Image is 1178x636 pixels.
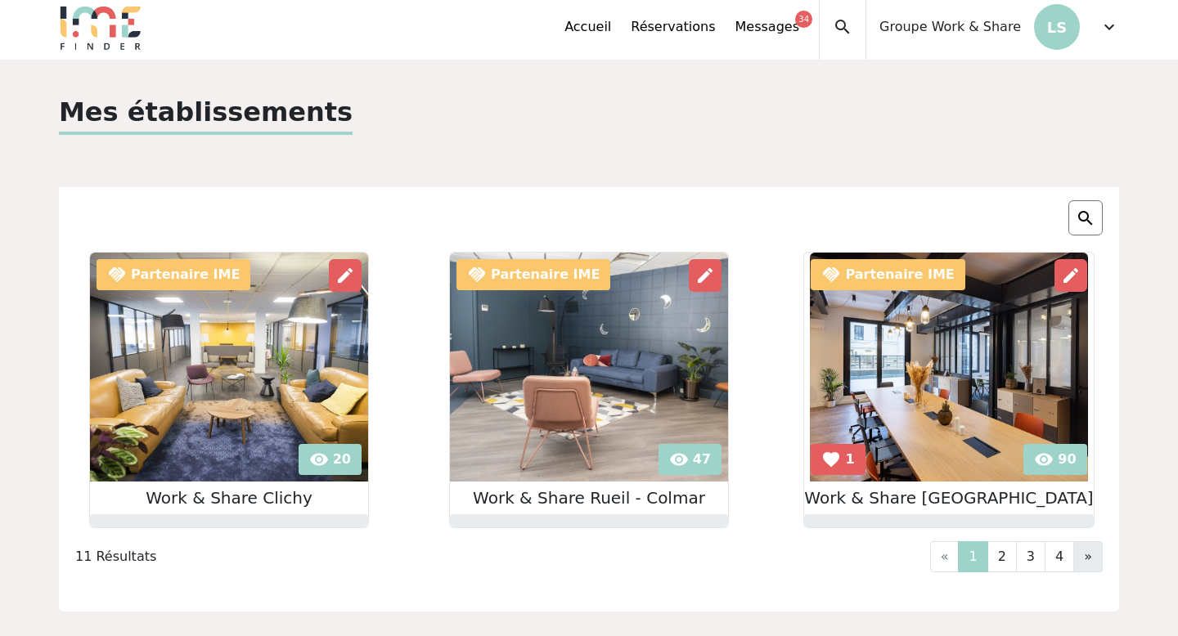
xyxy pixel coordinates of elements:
[59,92,353,135] p: Mes établissements
[90,488,368,508] h2: Work & Share Clichy
[1084,549,1092,564] span: »
[810,253,1088,481] img: 1.jpg
[958,541,987,572] a: 1
[1076,208,1095,228] img: search.png
[450,253,728,481] img: 1.jpg
[589,541,1113,572] nav: Page navigation
[1045,541,1074,572] a: 4
[987,541,1017,572] a: 2
[695,266,715,285] span: edit
[450,488,728,508] h2: Work & Share Rueil - Colmar
[803,252,1094,528] div: handshake Partenaire IME visibility 90 favorite 1 edit Work & Share [GEOGRAPHIC_DATA]
[1073,541,1103,572] a: Next
[335,266,355,285] span: edit
[735,17,799,37] a: Messages34
[1034,4,1080,50] p: LS
[631,17,715,37] a: Réservations
[449,252,729,528] div: handshake Partenaire IME visibility 47 edit Work & Share Rueil - Colmar
[90,253,368,481] img: 1.jpg
[795,11,812,28] div: 34
[833,17,852,37] span: search
[804,488,1093,508] h2: Work & Share [GEOGRAPHIC_DATA]
[1016,541,1045,572] a: 3
[1061,266,1081,285] span: edit
[564,17,611,37] a: Accueil
[1099,17,1119,37] span: expand_more
[59,4,142,50] img: Logo.png
[65,547,589,567] div: 11 Résultats
[879,17,1021,37] span: Groupe Work & Share
[89,252,369,528] div: handshake Partenaire IME visibility 20 edit Work & Share Clichy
